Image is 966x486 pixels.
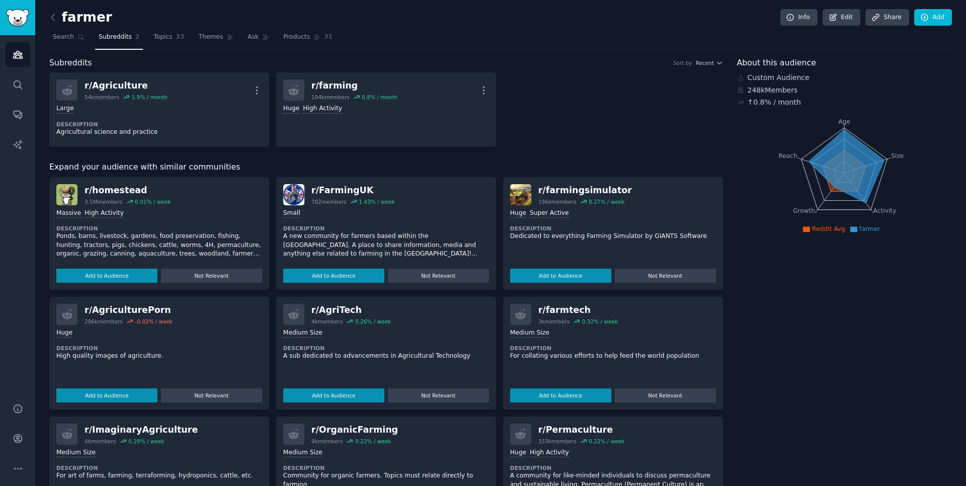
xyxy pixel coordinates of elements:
div: 0.22 % / week [355,438,391,445]
p: Dedicated to everything Farming Simulator by GIANTS Software [510,232,716,241]
p: For art of farms, farming, terraforming, hydroponics, cattle, etc. [56,471,262,480]
div: 3k members [538,318,570,325]
span: Subreddits [49,57,92,69]
span: Ask [248,33,259,42]
span: Subreddits [99,33,132,42]
div: Huge [510,448,526,458]
div: Medium Size [56,448,96,458]
a: Themes [195,29,237,50]
button: Not Relevant [161,269,262,283]
button: Add to Audience [283,269,384,283]
dt: Description [56,464,262,471]
div: Large [56,104,73,114]
button: Add to Audience [56,269,157,283]
span: Search [53,33,74,42]
div: Medium Size [283,329,323,338]
div: Medium Size [283,448,323,458]
div: r/ AgriTech [311,304,391,316]
div: 54k members [85,94,119,101]
tspan: Size [891,152,904,159]
div: High Activity [85,209,124,218]
span: About this audience [737,57,816,69]
div: 0.26 % / week [355,318,391,325]
div: Medium Size [510,329,549,338]
p: Ponds, barns, livestock, gardens, food preservation, fishing, hunting, tractors, pigs, chickens, ... [56,232,262,259]
tspan: Activity [873,207,896,214]
span: Topics [153,33,172,42]
div: -0.02 % / week [135,318,173,325]
div: Custom Audience [737,72,952,83]
img: FarmingUK [283,184,304,205]
div: Huge [510,209,526,218]
div: Super Active [530,209,569,218]
a: r/Agriculture54kmembers1.9% / monthLargeDescriptionAgricultural science and practice [49,72,269,147]
button: Add to Audience [510,388,611,402]
div: r/ farmtech [538,304,618,316]
button: Not Relevant [388,388,489,402]
button: Add to Audience [510,269,611,283]
div: Massive [56,209,81,218]
div: 286k members [85,318,123,325]
button: Not Relevant [388,269,489,283]
div: 196k members [538,198,577,205]
dt: Description [283,345,489,352]
img: GummySearch logo [6,9,29,27]
button: Add to Audience [283,388,384,402]
span: Recent [696,59,714,66]
a: r/farming194kmembers0.8% / monthHugeHigh Activity [276,72,496,147]
span: 33 [176,33,185,42]
a: Products31 [280,29,336,50]
p: High quality images of agriculture. [56,352,262,361]
div: 3.5M members [85,198,123,205]
div: 0.01 % / week [135,198,171,205]
tspan: Age [838,118,850,125]
img: homestead [56,184,77,205]
div: 248k Members [737,85,952,96]
button: Not Relevant [161,388,262,402]
div: 333k members [538,438,577,445]
dt: Description [510,345,716,352]
div: r/ farming [311,79,397,92]
p: A sub dedicated to advancements in Agricultural Technology [283,352,489,361]
span: Expand your audience with similar communities [49,161,240,174]
div: 0.8 % / month [362,94,397,101]
button: Add to Audience [56,388,157,402]
div: r/ Permaculture [538,424,625,436]
div: 1.43 % / week [359,198,394,205]
div: 0.29 % / week [128,438,164,445]
a: Info [780,9,818,26]
div: r/ homestead [85,184,171,197]
div: 4k members [85,438,116,445]
span: 31 [324,33,333,42]
div: Huge [56,329,72,338]
div: 0.22 % / week [589,438,624,445]
span: Reddit Avg [812,225,845,232]
a: Add [914,9,952,26]
span: Products [283,33,310,42]
a: Edit [823,9,860,26]
dt: Description [56,345,262,352]
div: r/ ImaginaryAgriculture [85,424,198,436]
div: r/ Agriculture [85,79,168,92]
button: Not Relevant [615,269,716,283]
dt: Description [283,225,489,232]
a: Subreddits2 [95,29,143,50]
div: Sort by [673,59,692,66]
p: Agricultural science and practice [56,128,262,137]
div: 4k members [311,318,343,325]
div: High Activity [530,448,569,458]
img: farmingsimulator [510,184,531,205]
a: Share [865,9,909,26]
p: A new community for farmers based within the [GEOGRAPHIC_DATA]. A place to share information, med... [283,232,489,259]
h2: farmer [49,10,112,26]
p: For collating various efforts to help feed the world population [510,352,716,361]
div: r/ AgriculturePorn [85,304,173,316]
div: 1.9 % / month [132,94,168,101]
dt: Description [283,464,489,471]
a: Search [49,29,88,50]
dt: Description [510,225,716,232]
span: 2 [135,33,140,42]
button: Recent [696,59,723,66]
div: 0.32 % / week [582,318,618,325]
div: 0.27 % / week [589,198,624,205]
